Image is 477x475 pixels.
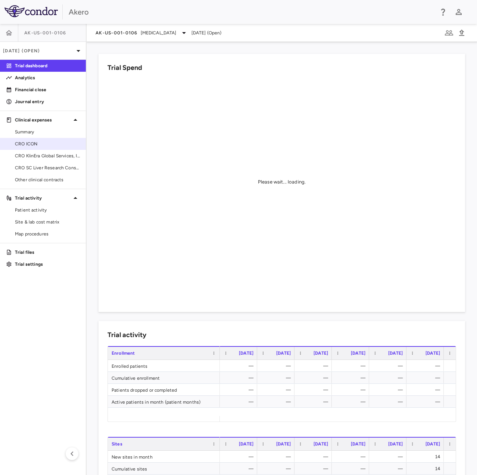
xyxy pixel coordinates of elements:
span: Other clinical contracts [15,176,80,183]
span: [DATE] [276,441,291,447]
div: — [376,451,403,463]
span: AK-US-001-0106 [24,30,66,36]
span: Sites [112,441,122,447]
p: Trial activity [15,195,71,201]
p: Analytics [15,74,80,81]
div: 14 [413,451,440,463]
span: [DATE] [351,351,365,356]
span: CRO KlinEra Global Services, Inc [15,152,80,159]
div: — [227,384,253,396]
div: — [264,451,291,463]
div: — [264,360,291,372]
div: Active patients in month (patient months) [108,396,220,407]
span: [DATE] [314,441,328,447]
span: Map procedures [15,231,80,237]
div: — [339,384,365,396]
div: — [264,372,291,384]
div: — [376,360,403,372]
h6: Trial Spend [107,63,142,73]
div: — [376,396,403,408]
span: [DATE] [351,441,365,447]
div: — [227,396,253,408]
p: Financial close [15,86,80,93]
span: CRO SC Liver Research Consortium LLC [15,164,80,171]
div: — [227,360,253,372]
div: — [264,384,291,396]
div: New sites in month [108,451,220,462]
span: [DATE] [276,351,291,356]
span: AK-US-001-0106 [96,30,138,36]
div: — [339,451,365,463]
div: — [264,396,291,408]
div: — [376,463,403,475]
p: Clinical expenses [15,117,71,123]
span: [DATE] [388,441,403,447]
div: Please wait... loading. [258,179,306,185]
div: — [339,463,365,475]
div: Patients dropped or completed [108,384,220,395]
div: — [227,463,253,475]
div: — [413,372,440,384]
span: Summary [15,129,80,135]
div: — [413,384,440,396]
div: — [339,360,365,372]
div: — [301,396,328,408]
img: logo-full-BYUhSk78.svg [4,5,58,17]
div: — [301,360,328,372]
span: CRO ICON [15,141,80,147]
span: [DATE] [239,351,253,356]
div: — [227,372,253,384]
div: — [339,396,365,408]
span: [DATE] [425,351,440,356]
span: [DATE] (Open) [191,30,222,36]
span: Patient activity [15,207,80,213]
p: Journal entry [15,98,80,105]
div: Cumulative sites [108,463,220,474]
div: — [376,384,403,396]
span: [DATE] [314,351,328,356]
p: Trial dashboard [15,62,80,69]
div: Akero [69,6,434,18]
div: — [413,360,440,372]
span: [DATE] [239,441,253,447]
div: — [301,384,328,396]
div: — [301,372,328,384]
span: Site & lab cost matrix [15,219,80,225]
div: Enrolled patients [108,360,220,371]
span: [DATE] [388,351,403,356]
div: 14 [413,463,440,475]
span: [DATE] [425,441,440,447]
div: — [413,396,440,408]
p: Trial settings [15,261,80,268]
div: — [264,463,291,475]
div: — [301,451,328,463]
div: — [301,463,328,475]
span: Enrollment [112,351,135,356]
p: Trial files [15,249,80,256]
div: — [339,372,365,384]
span: [MEDICAL_DATA] [141,30,177,36]
h6: Trial activity [107,330,146,340]
p: [DATE] (Open) [3,47,74,54]
div: — [227,451,253,463]
div: Cumulative enrollment [108,372,220,383]
div: — [376,372,403,384]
